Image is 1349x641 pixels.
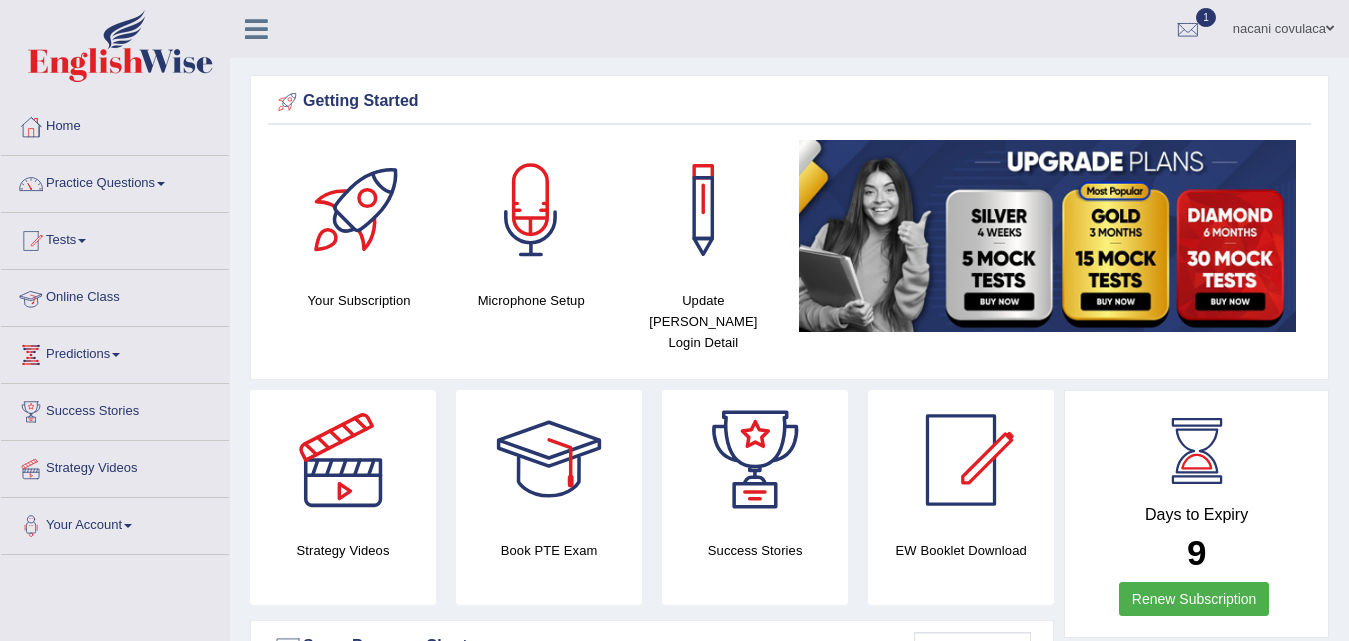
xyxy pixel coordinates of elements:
h4: Strategy Videos [250,540,436,561]
h4: Microphone Setup [455,290,607,311]
h4: Days to Expiry [1087,506,1306,524]
h4: Success Stories [662,540,848,561]
h4: Book PTE Exam [456,540,642,561]
a: Renew Subscription [1119,582,1270,616]
b: 9 [1187,533,1206,572]
h4: Update [PERSON_NAME] Login Detail [627,290,779,353]
a: Your Account [1,498,229,548]
a: Tests [1,213,229,263]
a: Home [1,99,229,149]
h4: Your Subscription [283,290,435,311]
a: Predictions [1,327,229,377]
img: small5.jpg [799,140,1296,332]
a: Strategy Videos [1,441,229,491]
a: Online Class [1,270,229,320]
h4: EW Booklet Download [868,540,1054,561]
div: Getting Started [273,87,1306,117]
a: Practice Questions [1,156,229,206]
span: 1 [1196,8,1216,27]
a: Success Stories [1,384,229,434]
